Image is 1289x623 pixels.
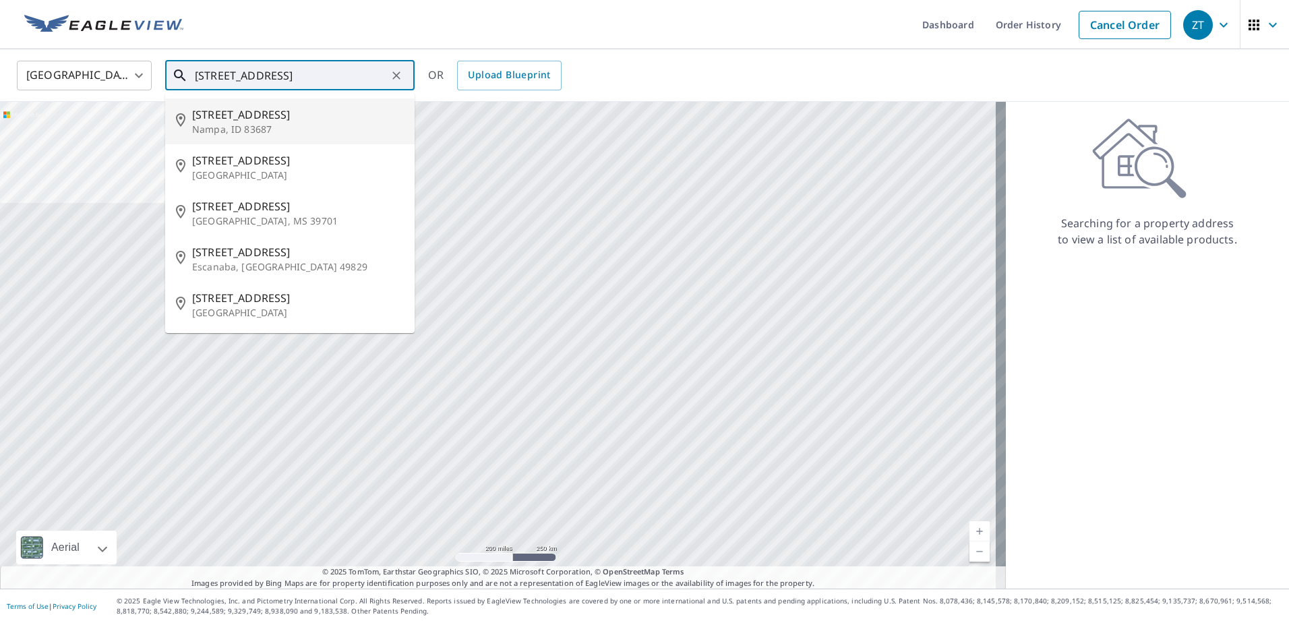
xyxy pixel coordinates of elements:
[7,602,96,610] p: |
[192,290,404,306] span: [STREET_ADDRESS]
[192,306,404,320] p: [GEOGRAPHIC_DATA]
[24,15,183,35] img: EV Logo
[16,531,117,564] div: Aerial
[1057,215,1238,247] p: Searching for a property address to view a list of available products.
[192,123,404,136] p: Nampa, ID 83687
[662,566,684,576] a: Terms
[17,57,152,94] div: [GEOGRAPHIC_DATA]
[192,169,404,182] p: [GEOGRAPHIC_DATA]
[969,541,990,562] a: Current Level 5, Zoom Out
[468,67,550,84] span: Upload Blueprint
[192,260,404,274] p: Escanaba, [GEOGRAPHIC_DATA] 49829
[457,61,561,90] a: Upload Blueprint
[969,521,990,541] a: Current Level 5, Zoom In
[192,198,404,214] span: [STREET_ADDRESS]
[192,152,404,169] span: [STREET_ADDRESS]
[7,601,49,611] a: Terms of Use
[47,531,84,564] div: Aerial
[1079,11,1171,39] a: Cancel Order
[195,57,387,94] input: Search by address or latitude-longitude
[387,66,406,85] button: Clear
[603,566,659,576] a: OpenStreetMap
[322,566,684,578] span: © 2025 TomTom, Earthstar Geographics SIO, © 2025 Microsoft Corporation, ©
[1183,10,1213,40] div: ZT
[192,244,404,260] span: [STREET_ADDRESS]
[53,601,96,611] a: Privacy Policy
[428,61,562,90] div: OR
[117,596,1282,616] p: © 2025 Eagle View Technologies, Inc. and Pictometry International Corp. All Rights Reserved. Repo...
[192,107,404,123] span: [STREET_ADDRESS]
[192,214,404,228] p: [GEOGRAPHIC_DATA], MS 39701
